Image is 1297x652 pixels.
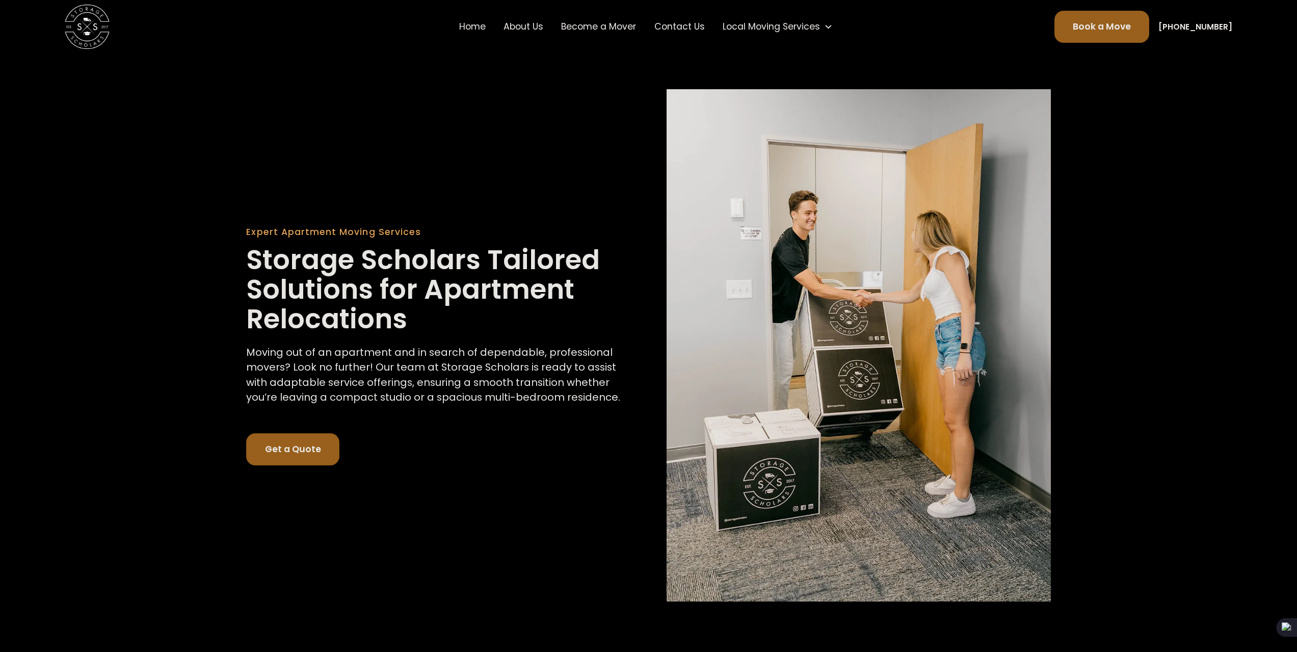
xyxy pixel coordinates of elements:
a: Get a Quote [246,433,339,465]
a: home [65,5,110,49]
a: About Us [499,11,548,42]
a: Become a Mover [557,11,641,42]
p: Moving out of an apartment and in search of dependable, professional movers? Look no further! Our... [246,345,630,405]
a: [PHONE_NUMBER] [1158,21,1232,33]
div: Local Moving Services [718,16,838,38]
a: Book a Move [1054,11,1149,43]
img: Door to door storage. [667,89,1051,601]
div: Expert Apartment Moving Services [246,225,630,239]
h1: Storage Scholars Tailored Solutions for Apartment Relocations [246,245,630,334]
a: Home [455,11,491,42]
div: Local Moving Services [723,20,820,33]
a: Contact Us [650,11,709,42]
